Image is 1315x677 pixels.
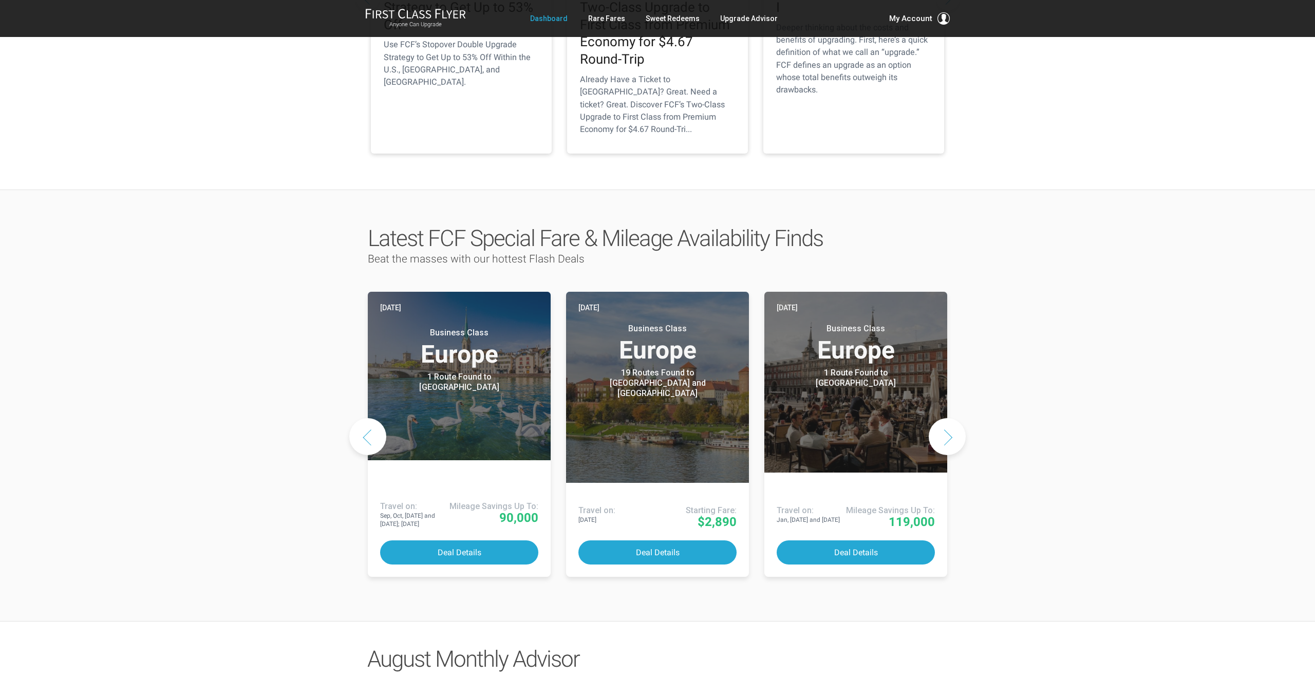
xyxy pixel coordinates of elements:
time: [DATE] [777,302,798,313]
a: Sweet Redeems [646,9,700,28]
p: Use FCF’s Stopover Double Upgrade Strategy to Get Up to 53% Off Within the U.S., [GEOGRAPHIC_DATA... [384,39,539,88]
button: My Account [889,12,950,25]
a: Dashboard [530,9,568,28]
p: Already Have a Ticket to [GEOGRAPHIC_DATA]? Great. Need a ticket? Great. Discover FCF’s Two-Class... [580,73,735,136]
span: Latest FCF Special Fare & Mileage Availability Finds [368,225,823,252]
a: [DATE] Business ClassEurope 19 Routes Found to [GEOGRAPHIC_DATA] and [GEOGRAPHIC_DATA] Airlines o... [566,292,749,577]
h3: Europe [380,328,538,367]
button: Deal Details [380,540,538,565]
button: Next slide [929,418,966,455]
small: Business Class [593,324,722,334]
img: First Class Flyer [365,8,466,19]
span: August Monthly Advisor [367,646,579,672]
button: Deal Details [777,540,935,565]
span: Beat the masses with our hottest Flash Deals [368,253,585,265]
small: Business Class [792,324,920,334]
a: [DATE] Business ClassEurope 1 Route Found to [GEOGRAPHIC_DATA] Use These Miles / Points: Travel o... [764,292,947,577]
button: Previous slide [349,418,386,455]
div: 1 Route Found to [GEOGRAPHIC_DATA] [792,368,920,388]
h3: Europe [777,324,935,363]
div: 1 Route Found to [GEOGRAPHIC_DATA] [395,372,523,392]
span: My Account [889,12,932,25]
a: First Class FlyerAnyone Can Upgrade [365,8,466,29]
time: [DATE] [380,302,401,313]
time: [DATE] [578,302,599,313]
h3: Europe [578,324,737,363]
p: Deeper thinking about the costs and benefits of upgrading. First, here’s a quick definition of wh... [776,22,931,97]
small: Business Class [395,328,523,338]
a: Upgrade Advisor [720,9,778,28]
a: Rare Fares [588,9,625,28]
div: 19 Routes Found to [GEOGRAPHIC_DATA] and [GEOGRAPHIC_DATA] [593,368,722,399]
a: [DATE] Business ClassEurope 1 Route Found to [GEOGRAPHIC_DATA] Use These Miles / Points: Travel o... [368,292,551,577]
small: Anyone Can Upgrade [365,21,466,28]
button: Deal Details [578,540,737,565]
